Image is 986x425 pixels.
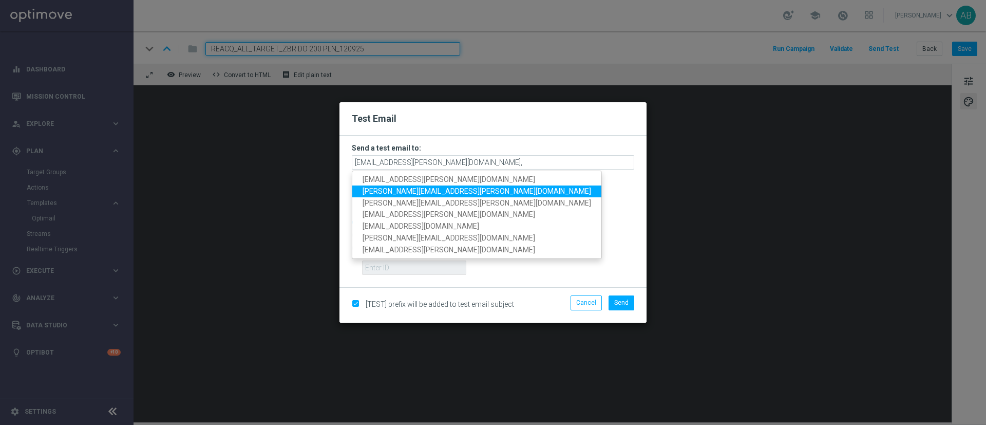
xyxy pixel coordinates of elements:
[352,113,634,125] h2: Test Email
[352,209,601,221] a: [EMAIL_ADDRESS][PERSON_NAME][DOMAIN_NAME]
[352,244,601,256] a: [EMAIL_ADDRESS][PERSON_NAME][DOMAIN_NAME]
[363,199,591,207] span: [PERSON_NAME][EMAIL_ADDRESS][PERSON_NAME][DOMAIN_NAME]
[571,295,602,310] button: Cancel
[363,187,591,195] span: [PERSON_NAME][EMAIL_ADDRESS][PERSON_NAME][DOMAIN_NAME]
[363,211,535,219] span: [EMAIL_ADDRESS][PERSON_NAME][DOMAIN_NAME]
[614,299,629,306] span: Send
[352,186,601,197] a: [PERSON_NAME][EMAIL_ADDRESS][PERSON_NAME][DOMAIN_NAME]
[352,174,601,186] a: [EMAIL_ADDRESS][PERSON_NAME][DOMAIN_NAME]
[362,261,466,275] input: Enter ID
[363,234,535,242] span: [PERSON_NAME][EMAIL_ADDRESS][DOMAIN_NAME]
[352,197,601,209] a: [PERSON_NAME][EMAIL_ADDRESS][PERSON_NAME][DOMAIN_NAME]
[609,295,634,310] button: Send
[363,223,479,231] span: [EMAIL_ADDRESS][DOMAIN_NAME]
[366,300,514,308] span: [TEST] prefix will be added to test email subject
[363,246,535,254] span: [EMAIL_ADDRESS][PERSON_NAME][DOMAIN_NAME]
[352,143,634,153] h3: Send a test email to:
[352,221,601,233] a: [EMAIL_ADDRESS][DOMAIN_NAME]
[363,175,535,183] span: [EMAIL_ADDRESS][PERSON_NAME][DOMAIN_NAME]
[352,232,601,244] a: [PERSON_NAME][EMAIL_ADDRESS][DOMAIN_NAME]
